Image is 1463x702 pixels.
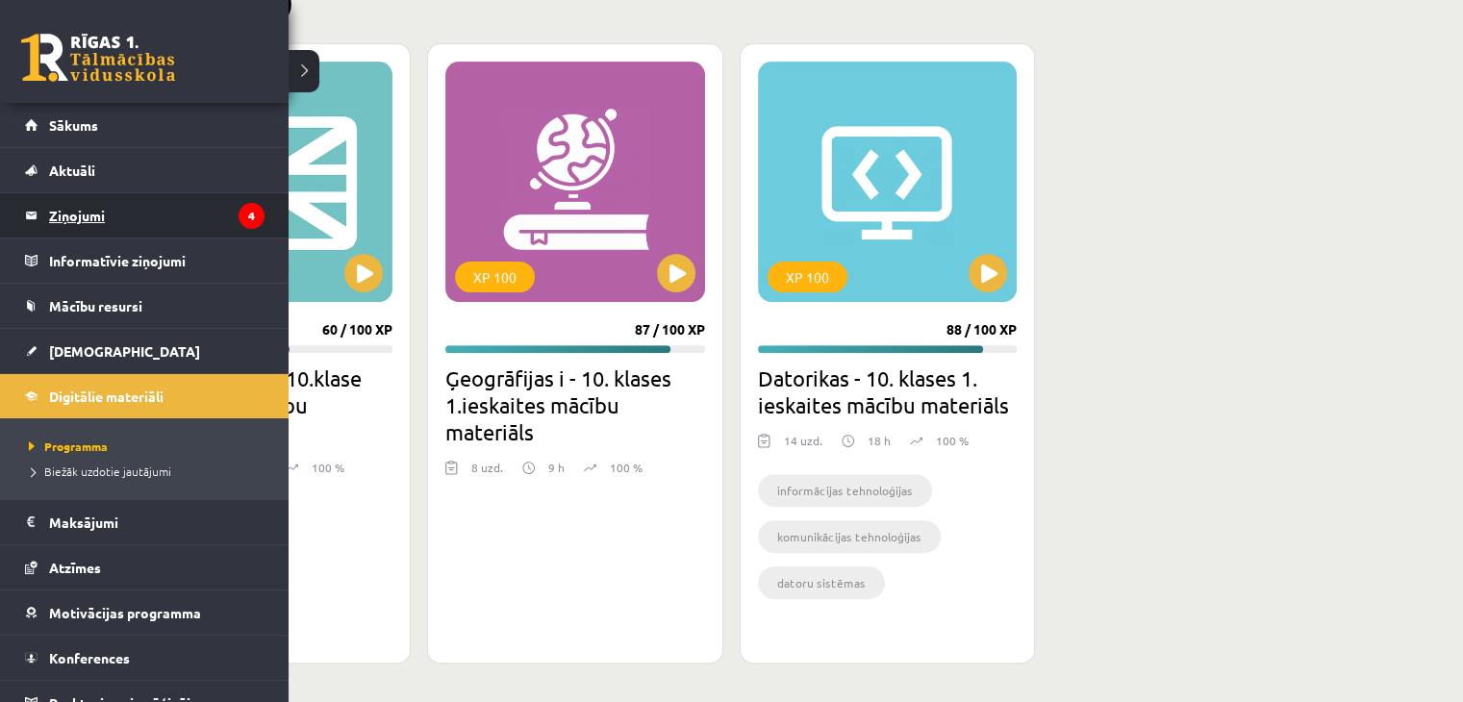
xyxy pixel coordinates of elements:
div: XP 100 [768,262,847,292]
span: Digitālie materiāli [49,388,164,405]
h2: Datorikas - 10. klases 1. ieskaites mācību materiāls [758,364,1017,418]
a: Biežāk uzdotie jautājumi [24,463,269,480]
a: Maksājumi [25,500,265,544]
li: informācijas tehnoloģijas [758,474,932,507]
span: Motivācijas programma [49,604,201,621]
a: Ziņojumi4 [25,193,265,238]
a: Rīgas 1. Tālmācības vidusskola [21,34,175,82]
legend: Maksājumi [49,500,265,544]
a: Mācību resursi [25,284,265,328]
span: Konferences [49,649,130,666]
div: 8 uzd. [471,459,503,488]
div: 14 uzd. [784,432,822,461]
span: Mācību resursi [49,297,142,314]
a: Motivācijas programma [25,590,265,635]
legend: Informatīvie ziņojumi [49,238,265,283]
span: [DEMOGRAPHIC_DATA] [49,342,200,360]
li: komunikācijas tehnoloģijas [758,520,941,553]
a: Programma [24,438,269,455]
a: Atzīmes [25,545,265,589]
span: Atzīmes [49,559,101,576]
li: datoru sistēmas [758,566,885,599]
span: Aktuāli [49,162,95,179]
a: Informatīvie ziņojumi [25,238,265,283]
span: Biežāk uzdotie jautājumi [24,464,171,479]
a: Aktuāli [25,148,265,192]
p: 100 % [610,459,643,476]
span: Sākums [49,116,98,134]
p: 100 % [312,459,344,476]
a: [DEMOGRAPHIC_DATA] [25,329,265,373]
a: Digitālie materiāli [25,374,265,418]
a: Sākums [25,103,265,147]
p: 100 % [936,432,969,449]
p: 9 h [548,459,565,476]
div: XP 100 [455,262,535,292]
h2: Ģeogrāfijas i - 10. klases 1.ieskaites mācību materiāls [445,364,704,445]
a: Konferences [25,636,265,680]
p: 18 h [868,432,891,449]
span: Programma [24,439,108,454]
legend: Ziņojumi [49,193,265,238]
i: 4 [239,203,265,229]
